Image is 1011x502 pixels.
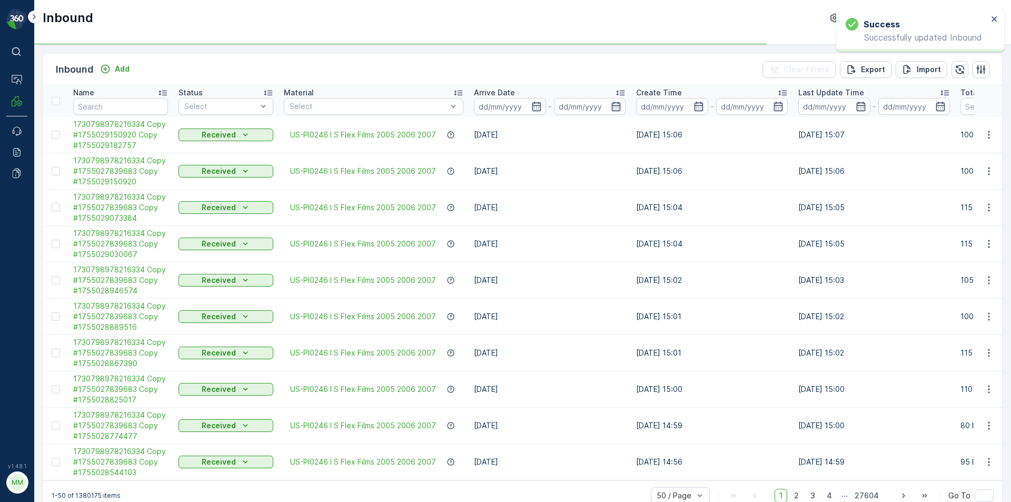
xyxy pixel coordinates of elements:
[52,421,60,430] div: Toggle Row Selected
[52,203,60,212] div: Toggle Row Selected
[290,384,436,395] span: US-PI0246 I S Flex Films 2005 2006 2007
[631,408,793,444] td: [DATE] 14:59
[52,131,60,139] div: Toggle Row Selected
[991,15,998,25] button: close
[474,98,546,115] input: dd/mm/yyyy
[202,311,236,322] p: Received
[948,490,970,501] span: Go To
[793,408,955,444] td: [DATE] 15:00
[290,275,436,286] a: US-PI0246 I S Flex Films 2005 2006 2007
[73,446,168,478] a: 1730798978216334 Copy #1755027839683 Copy #1755028544103
[793,335,955,371] td: [DATE] 15:02
[73,155,168,187] a: 1730798978216334 Copy #1755027839683 Copy #1755029150920
[846,33,988,42] p: Successfully updated Inbound
[469,153,631,190] td: [DATE]
[469,262,631,299] td: [DATE]
[52,312,60,321] div: Toggle Row Selected
[115,64,130,74] p: Add
[202,420,236,431] p: Received
[290,202,436,213] a: US-PI0246 I S Flex Films 2005 2006 2007
[290,166,436,176] a: US-PI0246 I S Flex Films 2005 2006 2007
[179,165,273,178] button: Received
[202,130,236,140] p: Received
[793,299,955,335] td: [DATE] 15:02
[631,299,793,335] td: [DATE] 15:01
[873,100,876,113] p: -
[631,371,793,408] td: [DATE] 15:00
[290,239,436,249] a: US-PI0246 I S Flex Films 2005 2006 2007
[290,101,447,112] p: Select
[202,384,236,395] p: Received
[793,117,955,153] td: [DATE] 15:07
[290,130,436,140] a: US-PI0246 I S Flex Films 2005 2006 2007
[631,190,793,226] td: [DATE] 15:04
[52,276,60,284] div: Toggle Row Selected
[636,98,708,115] input: dd/mm/yyyy
[6,463,27,469] span: v 1.48.1
[52,491,121,500] p: 1-50 of 1380175 items
[793,371,955,408] td: [DATE] 15:00
[878,98,950,115] input: dd/mm/yyyy
[52,240,60,248] div: Toggle Row Selected
[202,457,236,467] p: Received
[9,474,26,491] div: MM
[548,100,552,113] p: -
[784,64,829,75] p: Clear Filters
[469,226,631,262] td: [DATE]
[179,238,273,250] button: Received
[179,383,273,396] button: Received
[960,87,1007,98] p: Total Weight
[52,458,60,466] div: Toggle Row Selected
[469,371,631,408] td: [DATE]
[861,64,885,75] p: Export
[864,18,900,31] h3: Success
[96,63,134,75] button: Add
[793,444,955,480] td: [DATE] 14:59
[179,274,273,287] button: Received
[52,385,60,393] div: Toggle Row Selected
[73,119,168,151] span: 1730798978216334 Copy #1755029150920 Copy #1755029182757
[73,410,168,441] span: 1730798978216334 Copy #1755027839683 Copy #1755028774477
[290,311,436,322] a: US-PI0246 I S Flex Films 2005 2006 2007
[710,100,714,113] p: -
[793,190,955,226] td: [DATE] 15:05
[179,201,273,214] button: Received
[290,457,436,467] a: US-PI0246 I S Flex Films 2005 2006 2007
[793,262,955,299] td: [DATE] 15:03
[6,471,27,494] button: MM
[73,301,168,332] a: 1730798978216334 Copy #1755027839683 Copy #1755028889516
[179,310,273,323] button: Received
[73,192,168,223] a: 1730798978216334 Copy #1755027839683 Copy #1755029073384
[284,87,314,98] p: Material
[290,348,436,358] a: US-PI0246 I S Flex Films 2005 2006 2007
[202,275,236,286] p: Received
[631,226,793,262] td: [DATE] 15:04
[179,129,273,141] button: Received
[73,373,168,405] a: 1730798978216334 Copy #1755027839683 Copy #1755028825017
[631,335,793,371] td: [DATE] 15:01
[896,61,947,78] button: Import
[793,226,955,262] td: [DATE] 15:05
[631,153,793,190] td: [DATE] 15:06
[202,166,236,176] p: Received
[631,117,793,153] td: [DATE] 15:06
[469,117,631,153] td: [DATE]
[469,299,631,335] td: [DATE]
[290,420,436,431] a: US-PI0246 I S Flex Films 2005 2006 2007
[631,444,793,480] td: [DATE] 14:56
[554,98,626,115] input: dd/mm/yyyy
[73,87,94,98] p: Name
[636,87,682,98] p: Create Time
[73,264,168,296] a: 1730798978216334 Copy #1755027839683 Copy #1755028946574
[202,239,236,249] p: Received
[762,61,836,78] button: Clear Filters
